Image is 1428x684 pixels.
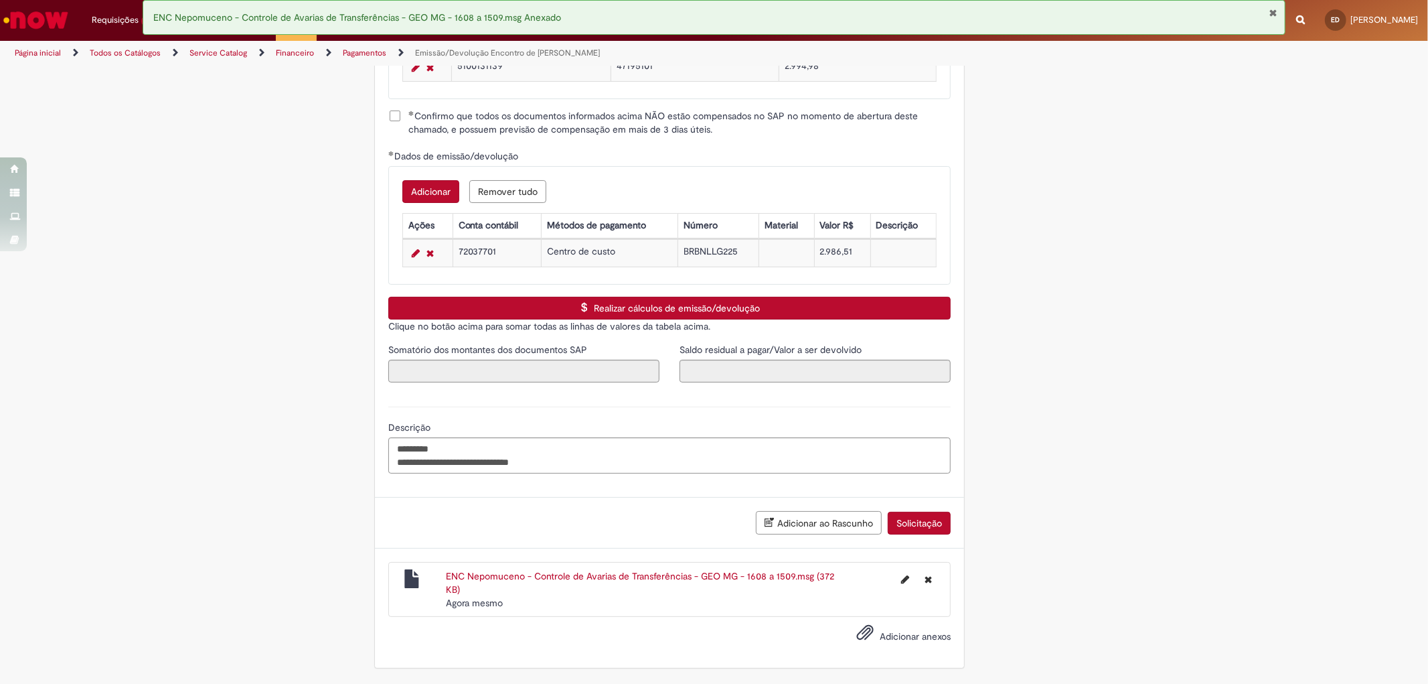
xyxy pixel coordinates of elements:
[680,360,951,383] input: Saldo residual a pagar/Valor a ser devolvido
[453,239,541,267] td: 72037701
[917,569,940,591] button: Excluir ENC Nepomuceno - Controle de Avarias de Transferências - GEO MG - 1608 a 1509.msg
[394,150,521,162] span: Dados de emissão/devolução
[853,620,877,651] button: Adicionar anexos
[388,343,590,356] label: Somente leitura - Somatório dos montantes dos documentos SAP
[814,213,870,238] th: Valor R$
[388,344,590,356] span: Somente leitura - Somatório dos montantes dos documentos SAP
[388,320,951,333] p: Clique no botão acima para somar todas as linhas de valores da tabela acima.
[541,239,678,267] td: Centro de custo
[15,48,61,58] a: Página inicial
[141,15,153,27] span: 6
[276,48,314,58] a: Financeiro
[893,569,917,591] button: Editar nome de arquivo ENC Nepomuceno - Controle de Avarias de Transferências - GEO MG - 1608 a 1...
[388,360,659,383] input: Somatório dos montantes dos documentos SAP
[446,570,834,596] a: ENC Nepomuceno - Controle de Avarias de Transferências - GEO MG - 1608 a 1509.msg (372 KB)
[1332,15,1340,24] span: ED
[452,54,611,81] td: 5100131139
[611,54,779,81] td: 47195101
[680,343,864,356] label: Somente leitura - Saldo residual a pagar/Valor a ser devolvido
[189,48,247,58] a: Service Catalog
[678,239,759,267] td: BRBNLLG225
[388,297,951,320] button: Realizar cálculos de emissão/devolução
[408,111,414,116] span: Obrigatório Preenchido
[446,597,503,609] span: Agora mesmo
[388,421,433,433] span: Descrição
[423,60,437,76] a: Remover linha 1
[446,597,503,609] time: 30/09/2025 14:05:24
[403,213,453,238] th: Ações
[388,437,951,474] textarea: Descrição
[153,11,561,23] span: ENC Nepomuceno - Controle de Avarias de Transferências - GEO MG - 1608 a 1509.msg Anexado
[870,213,937,238] th: Descrição
[541,213,678,238] th: Métodos de pagamento
[408,60,423,76] a: Editar Linha 1
[1269,7,1278,18] button: Fechar Notificação
[408,245,423,261] a: Editar Linha 1
[343,48,386,58] a: Pagamentos
[469,180,546,203] button: Remove all rows for Dados de emissão/devolução
[756,511,882,535] button: Adicionar ao Rascunho
[680,344,864,356] span: Somente leitura - Saldo residual a pagar/Valor a ser devolvido
[388,151,394,156] span: Obrigatório Preenchido
[814,239,870,267] td: 2.986,51
[1350,14,1418,25] span: [PERSON_NAME]
[423,245,437,261] a: Remover linha 1
[453,213,541,238] th: Conta contábil
[90,48,161,58] a: Todos os Catálogos
[408,109,951,136] span: Confirmo que todos os documentos informados acima NÃO estão compensados no SAP no momento de aber...
[92,13,139,27] span: Requisições
[1,7,70,33] img: ServiceNow
[10,41,942,66] ul: Trilhas de página
[880,630,951,642] span: Adicionar anexos
[415,48,600,58] a: Emissão/Devolução Encontro de [PERSON_NAME]
[779,54,937,81] td: 2.994,98
[759,213,814,238] th: Material
[678,213,759,238] th: Número
[402,180,459,203] button: Add a row for Dados de emissão/devolução
[888,512,951,535] button: Solicitação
